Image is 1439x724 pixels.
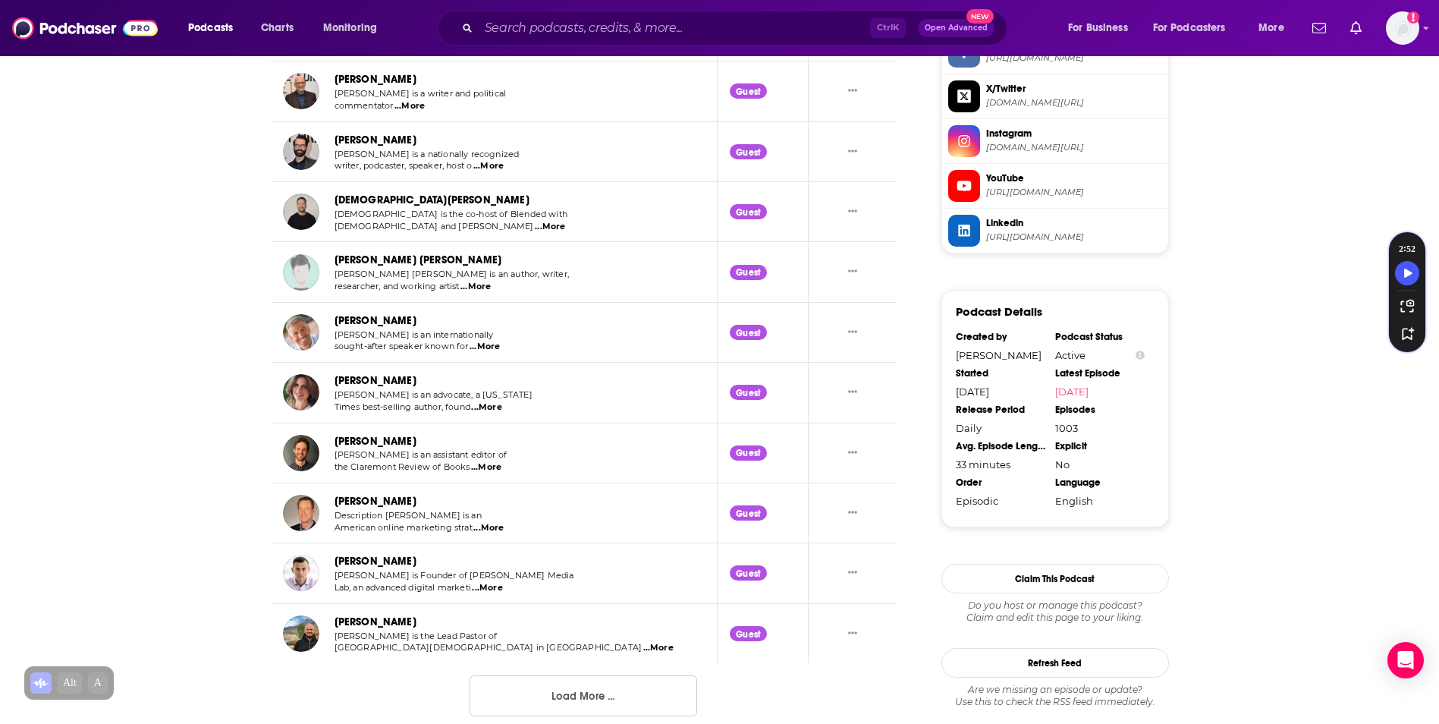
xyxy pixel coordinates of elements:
div: Active [1055,349,1145,361]
button: open menu [178,16,253,40]
button: Show More Button [842,505,863,521]
div: English [1055,495,1145,507]
a: Christian Musgrove [283,194,319,230]
span: [GEOGRAPHIC_DATA][DEMOGRAPHIC_DATA] in [GEOGRAPHIC_DATA] [335,642,643,653]
div: Release Period [956,404,1045,416]
button: Open AdvancedNew [918,19,994,37]
span: Open Advanced [925,24,988,32]
button: Show More Button [842,83,863,99]
img: User Profile [1386,11,1419,45]
a: X/Twitter[DOMAIN_NAME][URL] [948,80,1162,112]
a: [PERSON_NAME] [335,615,416,628]
a: Show notifications dropdown [1344,15,1368,41]
button: Show More Button [842,143,863,159]
svg: Add a profile image [1407,11,1419,24]
span: [DEMOGRAPHIC_DATA] is the co-host of Blended with [335,209,567,219]
span: Instagram [986,127,1162,140]
span: researcher, and working artist [335,281,460,291]
a: [PERSON_NAME] [335,495,416,508]
span: ...More [535,221,565,233]
a: Instagram[DOMAIN_NAME][URL] [948,125,1162,157]
span: Charts [261,17,294,39]
span: Podcasts [188,17,233,39]
span: Lab, an advanced digital marketi [335,582,471,593]
div: Guest [730,265,767,280]
div: Claim and edit this page to your liking. [941,600,1169,624]
a: [DEMOGRAPHIC_DATA][PERSON_NAME] [335,194,529,206]
div: Guest [730,626,767,641]
div: Guest [730,144,767,159]
span: https://www.linkedin.com/in/stabatt [986,231,1162,243]
span: [PERSON_NAME] [PERSON_NAME] is an author, writer, [335,269,569,279]
span: ...More [471,401,501,414]
span: X/Twitter [986,82,1162,96]
img: David Meerman Scott [283,495,319,531]
span: Linkedin [986,216,1162,230]
span: [PERSON_NAME] is a writer and political [335,88,507,99]
button: Show profile menu [1386,11,1419,45]
a: Podchaser - Follow, Share and Rate Podcasts [12,14,158,42]
input: Search podcasts, credits, & more... [479,16,870,40]
button: Show More Button [842,625,863,641]
img: Andrew Klavan [283,73,319,109]
button: open menu [1143,16,1248,40]
button: open menu [1248,16,1303,40]
div: Guest [730,204,767,219]
button: Show More Button [842,565,863,581]
a: [PERSON_NAME] [335,314,416,327]
button: Show More Button [842,325,863,341]
div: Created by [956,331,1045,343]
button: Claim This Podcast [941,564,1169,593]
div: Open Intercom Messenger [1387,642,1424,678]
button: open menu [313,16,397,40]
span: ...More [643,642,674,654]
button: Show More Button [842,204,863,220]
div: Started [956,367,1045,379]
span: Times best-selling author, found [335,401,470,412]
span: ...More [470,341,500,353]
a: [PERSON_NAME] [335,134,416,146]
span: [PERSON_NAME] is the Lead Pastor of [335,631,498,641]
div: Guest [730,445,767,461]
a: Lisa Bevere [283,374,319,411]
a: Matt Walsh [283,134,319,170]
a: Linkedin[URL][DOMAIN_NAME] [948,215,1162,247]
span: [DEMOGRAPHIC_DATA] and [PERSON_NAME] [335,221,534,231]
span: [PERSON_NAME] is Founder of [PERSON_NAME] Media [335,570,574,581]
div: Explicit [1055,440,1145,452]
img: Ryan Hanley [283,555,319,591]
div: 33 minutes [956,458,1045,471]
a: Show notifications dropdown [1306,15,1332,41]
button: Show More Button [842,385,863,401]
div: Search podcasts, credits, & more... [451,11,1022,46]
span: https://www.facebook.com/ShaunTabattShow [986,52,1162,64]
a: [DATE] [1055,386,1145,398]
div: No [1055,458,1145,471]
span: writer, podcaster, speaker, host o [335,160,473,171]
span: ...More [472,582,502,594]
button: Show More Button [842,264,863,280]
span: sought-after speaker known for [335,341,469,351]
span: Do you host or manage this podcast? [941,600,1169,612]
div: 1003 [1055,422,1145,434]
button: Refresh Feed [941,648,1169,678]
a: Charts [251,16,303,40]
div: Avg. Episode Length [956,440,1045,452]
img: Christine Ward Agius [283,254,319,291]
button: open menu [1057,16,1147,40]
span: ...More [473,522,504,534]
div: [PERSON_NAME] [956,349,1045,361]
span: [PERSON_NAME] is an internationally [335,329,494,340]
img: Ryan Huguley [283,615,319,652]
a: John Bevere [283,314,319,351]
a: [PERSON_NAME] [335,555,416,568]
a: [PERSON_NAME] [PERSON_NAME] [335,253,502,266]
span: instagram.com/stabatt [986,142,1162,153]
span: For Business [1068,17,1128,39]
div: Are we missing an episode or update? Use this to check the RSS feed immediately. [941,684,1169,708]
span: Ctrl K [870,18,906,38]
